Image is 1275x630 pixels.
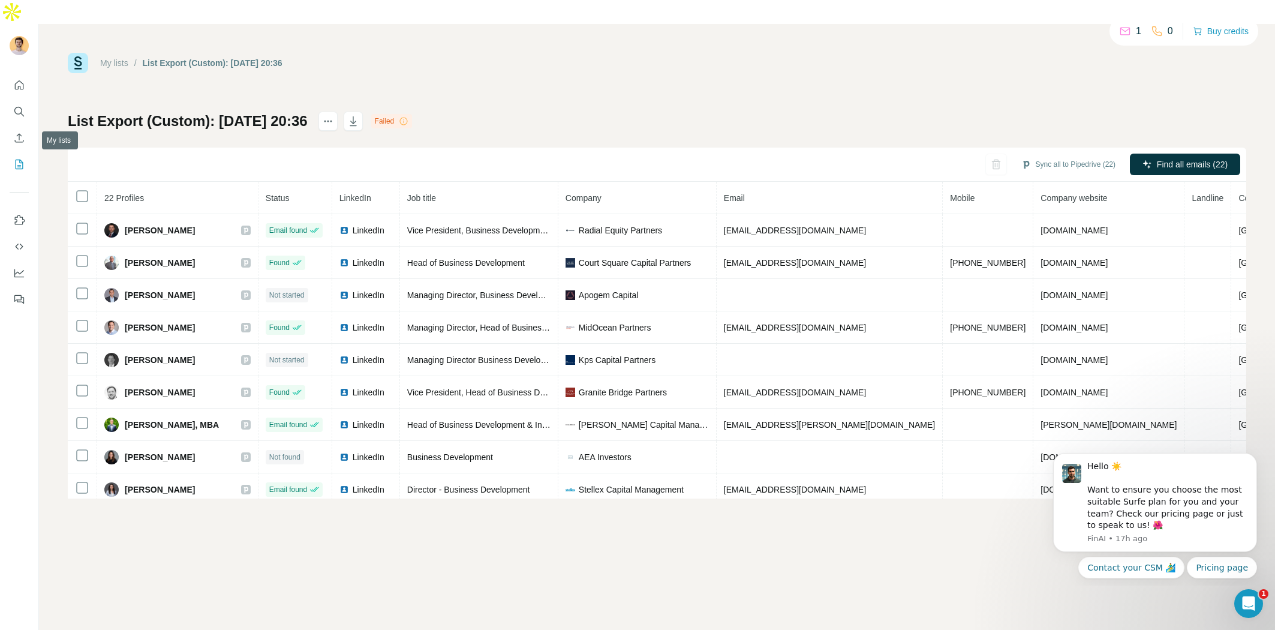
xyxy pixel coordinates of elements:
[1013,155,1124,173] button: Sync all to Pipedrive (22)
[1136,24,1141,38] p: 1
[10,154,29,175] button: My lists
[269,419,307,430] span: Email found
[407,226,552,235] span: Vice President, Business Development
[125,322,195,334] span: [PERSON_NAME]
[125,419,219,431] span: [PERSON_NAME], MBA
[566,226,575,235] img: company-logo
[1041,193,1107,203] span: Company website
[143,57,282,69] div: List Export (Custom): [DATE] 20:36
[579,451,632,463] span: AEA Investors
[269,225,307,236] span: Email found
[1041,355,1108,365] span: [DOMAIN_NAME]
[104,193,144,203] span: 22 Profiles
[579,322,651,334] span: MidOcean Partners
[339,420,349,430] img: LinkedIn logo
[266,193,290,203] span: Status
[950,323,1026,332] span: [PHONE_NUMBER]
[724,420,935,430] span: [EMAIL_ADDRESS][PERSON_NAME][DOMAIN_NAME]
[1234,589,1263,618] iframe: Intercom live chat
[353,289,384,301] span: LinkedIn
[125,289,195,301] span: [PERSON_NAME]
[353,484,384,496] span: LinkedIn
[353,386,384,398] span: LinkedIn
[339,258,349,268] img: LinkedIn logo
[10,127,29,149] button: Enrich CSV
[339,226,349,235] img: LinkedIn logo
[1193,23,1249,40] button: Buy credits
[1041,226,1108,235] span: [DOMAIN_NAME]
[724,323,866,332] span: [EMAIL_ADDRESS][DOMAIN_NAME]
[104,450,119,464] img: Avatar
[724,258,866,268] span: [EMAIL_ADDRESS][DOMAIN_NAME]
[579,289,639,301] span: Apogem Capital
[407,355,564,365] span: Managing Director Business Development
[104,418,119,432] img: Avatar
[724,226,866,235] span: [EMAIL_ADDRESS][DOMAIN_NAME]
[407,420,602,430] span: Head of Business Development & Investor Relations
[566,193,602,203] span: Company
[1035,442,1275,586] iframe: Intercom notifications message
[269,355,305,365] span: Not started
[134,57,137,69] li: /
[269,387,290,398] span: Found
[579,224,662,236] span: Radial Equity Partners
[566,323,575,332] img: company-logo
[566,452,575,462] img: company-logo
[724,193,745,203] span: Email
[1192,193,1223,203] span: Landline
[339,290,349,300] img: LinkedIn logo
[353,322,384,334] span: LinkedIn
[10,101,29,122] button: Search
[950,388,1026,397] span: [PHONE_NUMBER]
[579,257,691,269] span: Court Square Capital Partners
[1238,193,1268,203] span: Country
[353,354,384,366] span: LinkedIn
[339,452,349,462] img: LinkedIn logo
[339,323,349,332] img: LinkedIn logo
[579,419,709,431] span: [PERSON_NAME] Capital Management
[950,258,1026,268] span: [PHONE_NUMBER]
[104,288,119,302] img: Avatar
[566,485,575,494] img: company-logo
[724,485,866,494] span: [EMAIL_ADDRESS][DOMAIN_NAME]
[407,323,598,332] span: Managing Director, Head of Business Development
[104,353,119,367] img: Avatar
[371,114,413,128] div: Failed
[353,224,384,236] span: LinkedIn
[724,388,866,397] span: [EMAIL_ADDRESS][DOMAIN_NAME]
[10,74,29,96] button: Quick start
[1041,323,1108,332] span: [DOMAIN_NAME]
[125,257,195,269] span: [PERSON_NAME]
[104,223,119,238] img: Avatar
[104,256,119,270] img: Avatar
[125,224,195,236] span: [PERSON_NAME]
[10,262,29,284] button: Dashboard
[407,290,643,300] span: Managing Director, Business Development & Investor Relations
[566,258,575,268] img: company-logo
[125,484,195,496] span: [PERSON_NAME]
[10,236,29,257] button: Use Surfe API
[339,355,349,365] img: LinkedIn logo
[1041,388,1108,397] span: [DOMAIN_NAME]
[407,485,530,494] span: Director - Business Development
[10,209,29,231] button: Use Surfe on LinkedIn
[1157,158,1228,170] span: Find all emails (22)
[579,484,684,496] span: Stellex Capital Management
[566,355,575,365] img: company-logo
[125,451,195,463] span: [PERSON_NAME]
[1130,154,1240,175] button: Find all emails (22)
[407,388,584,397] span: Vice President, Head of Business Development
[104,320,119,335] img: Avatar
[269,290,305,301] span: Not started
[269,452,300,463] span: Not found
[353,419,384,431] span: LinkedIn
[269,322,290,333] span: Found
[353,451,384,463] span: LinkedIn
[269,484,307,495] span: Email found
